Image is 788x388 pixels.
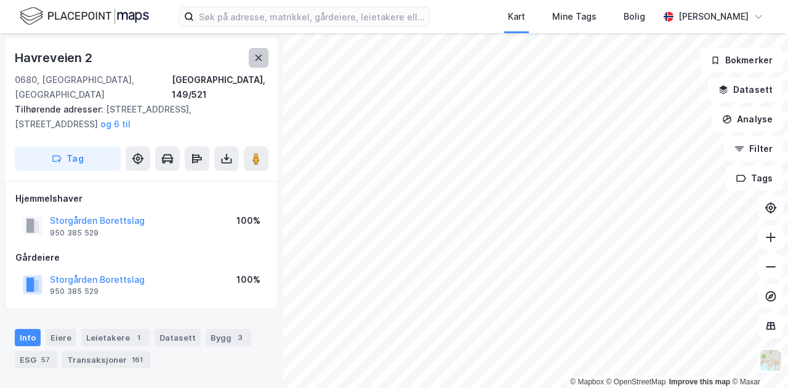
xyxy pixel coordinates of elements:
div: Havreveien 2 [15,48,95,68]
div: 3 [234,331,246,344]
a: OpenStreetMap [606,378,666,386]
button: Analyse [712,107,783,132]
input: Søk på adresse, matrikkel, gårdeiere, leietakere eller personer [194,7,430,26]
button: Tag [15,146,121,171]
a: Improve this map [669,378,730,386]
div: 161 [129,354,145,366]
div: Datasett [155,329,201,346]
div: 1 [132,331,145,344]
div: Bygg [206,329,251,346]
div: 100% [236,213,260,228]
button: Datasett [708,77,783,102]
button: Filter [724,137,783,161]
iframe: Chat Widget [726,329,788,388]
div: ESG [15,351,57,368]
div: [STREET_ADDRESS], [STREET_ADDRESS] [15,102,259,132]
div: Bolig [624,9,645,24]
div: [PERSON_NAME] [678,9,749,24]
div: Eiere [46,329,76,346]
div: Kart [508,9,525,24]
span: Tilhørende adresser: [15,104,106,114]
div: 950 385 529 [50,287,98,296]
div: 0680, [GEOGRAPHIC_DATA], [GEOGRAPHIC_DATA] [15,73,172,102]
button: Bokmerker [700,48,783,73]
div: Leietakere [81,329,150,346]
div: [GEOGRAPHIC_DATA], 149/521 [172,73,268,102]
div: 57 [39,354,52,366]
div: Info [15,329,41,346]
div: Hjemmelshaver [15,191,268,206]
div: Transaksjoner [62,351,150,368]
div: Mine Tags [552,9,597,24]
div: 950 385 529 [50,228,98,238]
img: logo.f888ab2527a4732fd821a326f86c7f29.svg [20,6,149,27]
button: Tags [726,166,783,191]
a: Mapbox [570,378,604,386]
div: Gårdeiere [15,250,268,265]
div: 100% [236,272,260,287]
